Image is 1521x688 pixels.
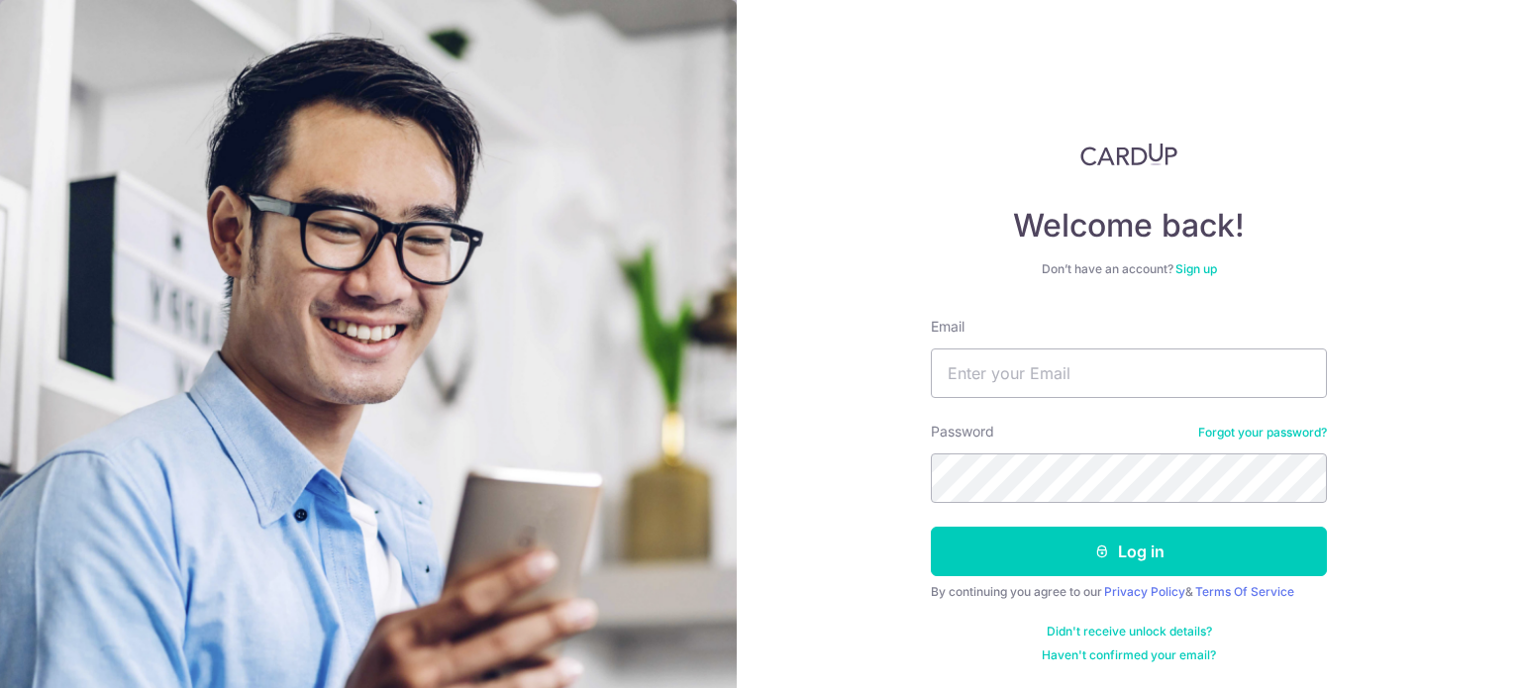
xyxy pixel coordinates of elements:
img: CardUp Logo [1080,143,1177,166]
a: Terms Of Service [1195,584,1294,599]
div: By continuing you agree to our & [931,584,1327,600]
a: Privacy Policy [1104,584,1185,599]
a: Haven't confirmed your email? [1042,647,1216,663]
a: Sign up [1175,261,1217,276]
a: Didn't receive unlock details? [1047,624,1212,639]
a: Forgot your password? [1198,425,1327,441]
input: Enter your Email [931,348,1327,398]
h4: Welcome back! [931,206,1327,246]
button: Log in [931,527,1327,576]
div: Don’t have an account? [931,261,1327,277]
label: Password [931,422,994,442]
label: Email [931,317,964,337]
